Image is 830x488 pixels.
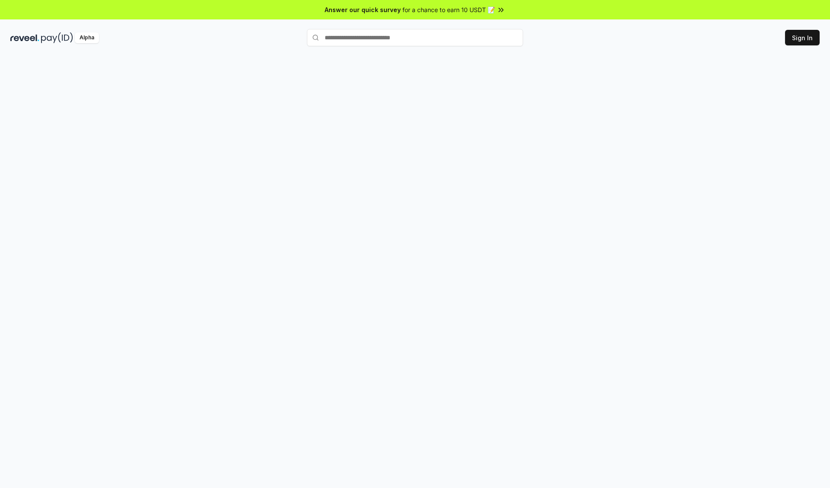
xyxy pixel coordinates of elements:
div: Alpha [75,32,99,43]
span: for a chance to earn 10 USDT 📝 [402,5,495,14]
img: reveel_dark [10,32,39,43]
span: Answer our quick survey [325,5,401,14]
button: Sign In [785,30,820,45]
img: pay_id [41,32,73,43]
